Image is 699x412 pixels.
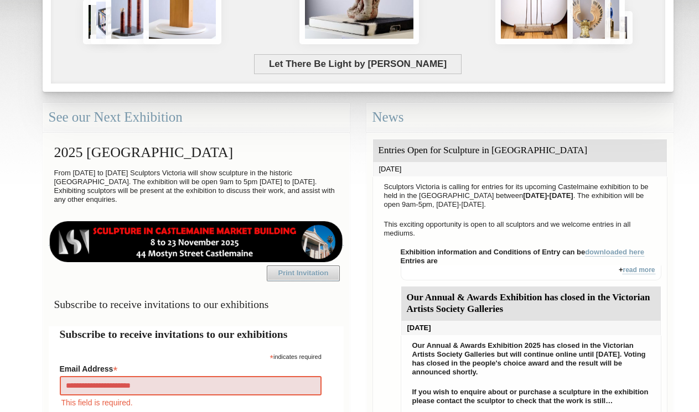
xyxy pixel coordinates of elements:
div: Entries Open for Sculpture in [GEOGRAPHIC_DATA] [373,139,667,162]
a: downloaded here [585,248,644,257]
h3: Subscribe to receive invitations to our exhibitions [49,294,344,315]
div: News [366,103,674,132]
div: [DATE] [401,321,661,335]
p: Sculptors Victoria is calling for entries for its upcoming Castelmaine exhibition to be held in t... [379,180,661,212]
p: This exciting opportunity is open to all sculptors and we welcome entries in all mediums. [379,217,661,241]
div: + [401,265,661,280]
div: [DATE] [373,162,667,176]
strong: Exhibition information and Conditions of Entry can be [401,248,645,257]
p: If you wish to enquire about or purchase a sculpture in the exhibition please contact the sculpto... [407,385,655,408]
a: Print Invitation [267,265,340,281]
div: indicates required [60,351,322,361]
div: Our Annual & Awards Exhibition has closed in the Victorian Artists Society Galleries [401,286,661,321]
span: Let There Be Light by [PERSON_NAME] [254,54,461,74]
h2: Subscribe to receive invitations to our exhibitions [60,326,333,342]
p: From [DATE] to [DATE] Sculptors Victoria will show sculpture in the historic [GEOGRAPHIC_DATA]. T... [49,166,344,207]
img: castlemaine-ldrbd25v2.png [49,221,344,262]
div: This field is required. [60,397,322,409]
h2: 2025 [GEOGRAPHIC_DATA] [49,139,344,166]
a: read more [623,266,655,274]
div: See our Next Exhibition [43,103,350,132]
p: Our Annual & Awards Exhibition 2025 has closed in the Victorian Artists Society Galleries but wil... [407,338,655,379]
label: Email Address [60,361,322,374]
strong: [DATE]-[DATE] [523,191,573,200]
